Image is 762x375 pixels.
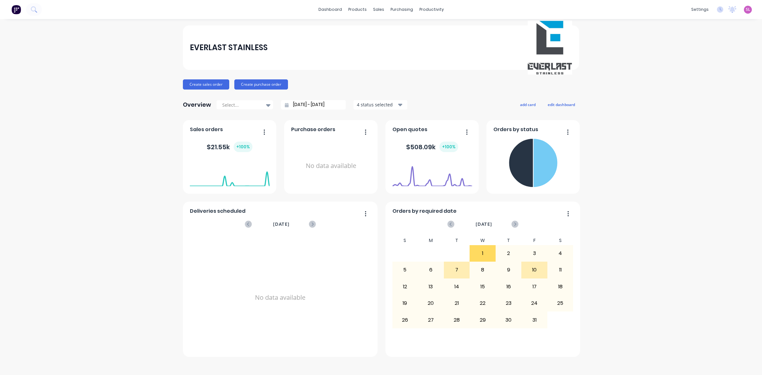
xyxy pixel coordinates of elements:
div: 31 [522,312,547,328]
div: purchasing [387,5,416,14]
div: 22 [470,295,495,311]
div: 14 [444,279,470,295]
div: No data available [190,236,371,359]
div: 18 [548,279,573,295]
div: 12 [392,279,418,295]
button: edit dashboard [544,100,579,109]
div: 23 [496,295,521,311]
div: $ 508.09k [406,142,458,152]
button: Create purchase order [234,79,288,90]
div: 25 [548,295,573,311]
button: 4 status selected [353,100,407,110]
span: [DATE] [476,221,492,228]
div: 3 [522,245,547,261]
img: Factory [11,5,21,14]
div: 8 [470,262,495,278]
div: 9 [496,262,521,278]
div: 29 [470,312,495,328]
span: Purchase orders [291,126,335,133]
span: Deliveries scheduled [190,207,245,215]
div: sales [370,5,387,14]
div: 27 [418,312,444,328]
span: [DATE] [273,221,290,228]
div: M [418,236,444,245]
div: settings [688,5,712,14]
button: add card [516,100,540,109]
div: 26 [392,312,418,328]
span: Orders by required date [392,207,457,215]
div: 10 [522,262,547,278]
div: productivity [416,5,447,14]
div: 16 [496,279,521,295]
div: F [521,236,547,245]
div: + 100 % [439,142,458,152]
div: 11 [548,262,573,278]
div: No data available [291,136,371,196]
img: EVERLAST STAINLESS [528,21,572,74]
div: T [444,236,470,245]
div: 6 [418,262,444,278]
div: 17 [522,279,547,295]
div: 7 [444,262,470,278]
div: 15 [470,279,495,295]
div: 4 [548,245,573,261]
div: 4 status selected [357,101,397,108]
div: W [470,236,496,245]
div: 21 [444,295,470,311]
div: Overview [183,98,211,111]
div: 20 [418,295,444,311]
div: + 100 % [234,142,252,152]
div: 30 [496,312,521,328]
span: Sales orders [190,126,223,133]
div: EVERLAST STAINLESS [190,41,268,54]
a: dashboard [315,5,345,14]
div: S [547,236,573,245]
div: products [345,5,370,14]
span: Open quotes [392,126,427,133]
div: $ 21.55k [207,142,252,152]
div: 2 [496,245,521,261]
div: 5 [392,262,418,278]
div: 28 [444,312,470,328]
div: T [496,236,522,245]
span: SL [746,7,750,12]
div: 1 [470,245,495,261]
div: S [392,236,418,245]
div: 24 [522,295,547,311]
button: Create sales order [183,79,229,90]
span: Orders by status [493,126,538,133]
div: 13 [418,279,444,295]
div: 19 [392,295,418,311]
